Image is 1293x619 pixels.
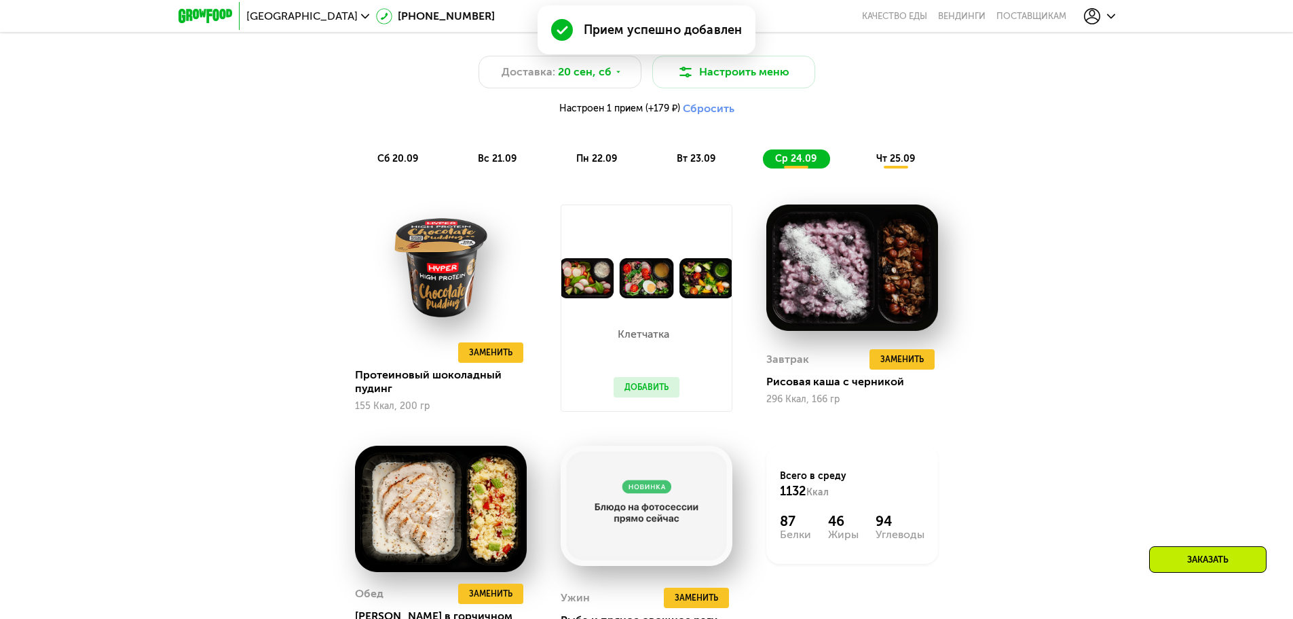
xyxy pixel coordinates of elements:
[828,513,859,529] div: 46
[938,11,986,22] a: Вендинги
[766,394,938,405] div: 296 Ккал, 166 гр
[355,401,527,412] div: 155 Ккал, 200 гр
[551,19,573,41] img: Success
[675,591,718,605] span: Заменить
[780,513,811,529] div: 87
[780,529,811,540] div: Белки
[559,104,680,113] span: Настроен 1 прием (+179 ₽)
[614,377,679,397] button: Добавить
[652,56,815,88] button: Настроить меню
[561,588,590,608] div: Ужин
[377,153,418,164] span: сб 20.09
[502,64,555,80] span: Доставка:
[469,587,512,601] span: Заменить
[683,102,734,116] button: Сбросить
[876,529,924,540] div: Углеводы
[780,470,924,499] div: Всего в среду
[478,153,517,164] span: вс 21.09
[780,484,806,499] span: 1132
[614,329,673,340] p: Клетчатка
[766,375,949,389] div: Рисовая каша с черникой
[876,153,915,164] span: чт 25.09
[664,588,729,608] button: Заменить
[376,8,495,24] a: [PHONE_NUMBER]
[558,64,612,80] span: 20 сен, сб
[458,342,523,363] button: Заменить
[246,11,358,22] span: [GEOGRAPHIC_DATA]
[880,353,924,366] span: Заменить
[869,349,935,370] button: Заменить
[458,584,523,604] button: Заменить
[576,153,617,164] span: пн 22.09
[469,346,512,359] span: Заменить
[862,11,927,22] a: Качество еды
[355,368,538,395] div: Протеиновый шоколадный пудинг
[1149,546,1267,573] div: Заказать
[775,153,817,164] span: ср 24.09
[584,22,742,38] div: Прием успешно добавлен
[677,153,715,164] span: вт 23.09
[828,529,859,540] div: Жиры
[766,349,809,370] div: Завтрак
[806,487,829,498] span: Ккал
[876,513,924,529] div: 94
[996,11,1066,22] div: поставщикам
[355,584,383,604] div: Обед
